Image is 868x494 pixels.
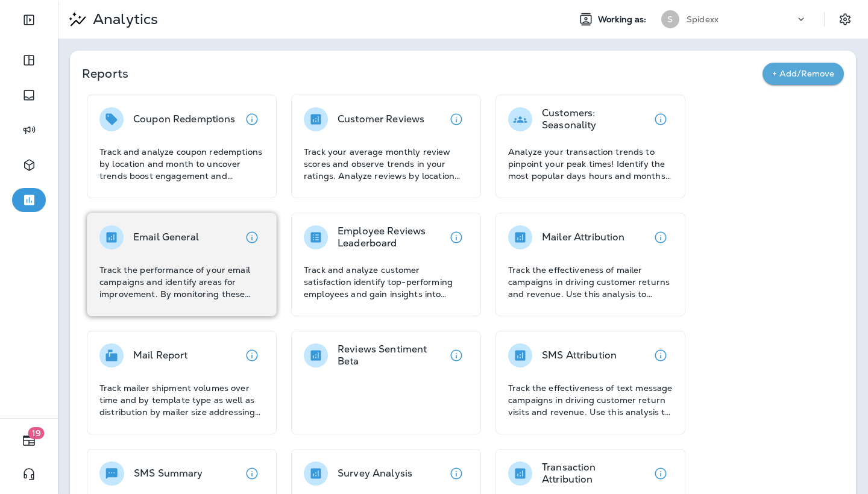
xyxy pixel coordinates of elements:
[661,10,679,28] div: S
[240,461,264,486] button: View details
[649,343,673,367] button: View details
[542,349,617,361] p: SMS Attribution
[542,461,649,486] p: Transaction Attribution
[444,225,468,249] button: View details
[240,107,264,131] button: View details
[508,264,673,300] p: Track the effectiveness of mailer campaigns in driving customer returns and revenue. Use this ana...
[763,63,844,85] button: + Add/Remove
[88,10,158,28] p: Analytics
[649,461,673,486] button: View details
[542,107,649,131] p: Customers: Seasonality
[28,427,45,439] span: 19
[338,225,444,249] p: Employee Reviews Leaderboard
[133,231,199,243] p: Email General
[82,65,763,82] p: Reports
[649,107,673,131] button: View details
[338,467,412,480] p: Survey Analysis
[649,225,673,249] button: View details
[133,349,188,361] p: Mail Report
[99,382,264,418] p: Track mailer shipment volumes over time and by template type as well as distribution by mailer si...
[508,146,673,182] p: Analyze your transaction trends to pinpoint your peak times! Identify the most popular days hours...
[444,461,468,486] button: View details
[444,107,468,131] button: View details
[834,8,856,30] button: Settings
[240,343,264,367] button: View details
[542,231,625,243] p: Mailer Attribution
[338,113,424,125] p: Customer Reviews
[12,8,46,32] button: Expand Sidebar
[304,146,468,182] p: Track your average monthly review scores and observe trends in your ratings. Analyze reviews by l...
[99,146,264,182] p: Track and analyze coupon redemptions by location and month to uncover trends boost engagement and...
[508,382,673,418] p: Track the effectiveness of text message campaigns in driving customer return visits and revenue. ...
[134,467,203,480] p: SMS Summary
[12,428,46,452] button: 19
[444,343,468,367] button: View details
[598,14,649,25] span: Working as:
[338,343,444,367] p: Reviews Sentiment Beta
[304,264,468,300] p: Track and analyze customer satisfaction identify top-performing employees and gain insights into ...
[240,225,264,249] button: View details
[687,14,719,24] p: Spidexx
[133,113,236,125] p: Coupon Redemptions
[99,264,264,300] p: Track the performance of your email campaigns and identify areas for improvement. By monitoring t...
